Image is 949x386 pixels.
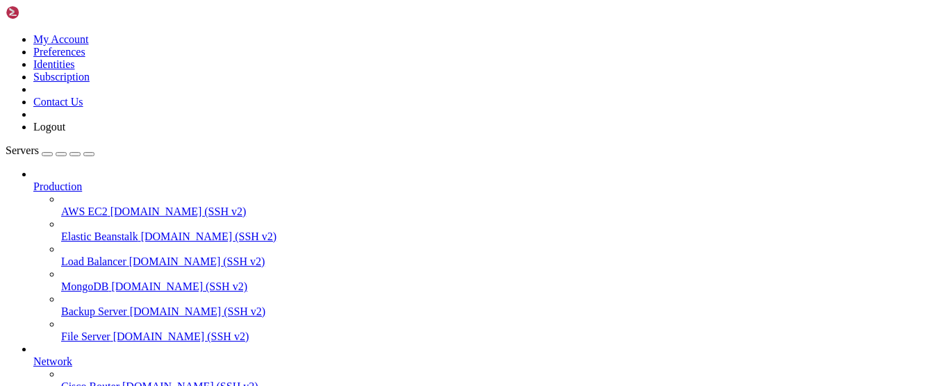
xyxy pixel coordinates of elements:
[33,46,85,58] a: Preferences
[61,330,110,342] span: File Server
[61,305,943,318] a: Backup Server [DOMAIN_NAME] (SSH v2)
[110,205,247,217] span: [DOMAIN_NAME] (SSH v2)
[33,181,943,193] a: Production
[61,268,943,293] li: MongoDB [DOMAIN_NAME] (SSH v2)
[61,293,943,318] li: Backup Server [DOMAIN_NAME] (SSH v2)
[61,205,943,218] a: AWS EC2 [DOMAIN_NAME] (SSH v2)
[61,255,943,268] a: Load Balancer [DOMAIN_NAME] (SSH v2)
[61,193,943,218] li: AWS EC2 [DOMAIN_NAME] (SSH v2)
[61,318,943,343] li: File Server [DOMAIN_NAME] (SSH v2)
[129,255,265,267] span: [DOMAIN_NAME] (SSH v2)
[61,205,108,217] span: AWS EC2
[130,305,266,317] span: [DOMAIN_NAME] (SSH v2)
[141,230,277,242] span: [DOMAIN_NAME] (SSH v2)
[111,280,247,292] span: [DOMAIN_NAME] (SSH v2)
[113,330,249,342] span: [DOMAIN_NAME] (SSH v2)
[61,305,127,317] span: Backup Server
[61,218,943,243] li: Elastic Beanstalk [DOMAIN_NAME] (SSH v2)
[61,243,943,268] li: Load Balancer [DOMAIN_NAME] (SSH v2)
[6,144,94,156] a: Servers
[33,355,943,368] a: Network
[33,58,75,70] a: Identities
[6,144,39,156] span: Servers
[61,280,943,293] a: MongoDB [DOMAIN_NAME] (SSH v2)
[33,181,82,192] span: Production
[61,230,943,243] a: Elastic Beanstalk [DOMAIN_NAME] (SSH v2)
[61,280,108,292] span: MongoDB
[33,96,83,108] a: Contact Us
[61,230,138,242] span: Elastic Beanstalk
[61,255,126,267] span: Load Balancer
[33,121,65,133] a: Logout
[33,33,89,45] a: My Account
[33,71,90,83] a: Subscription
[61,330,943,343] a: File Server [DOMAIN_NAME] (SSH v2)
[6,6,85,19] img: Shellngn
[33,355,72,367] span: Network
[33,168,943,343] li: Production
